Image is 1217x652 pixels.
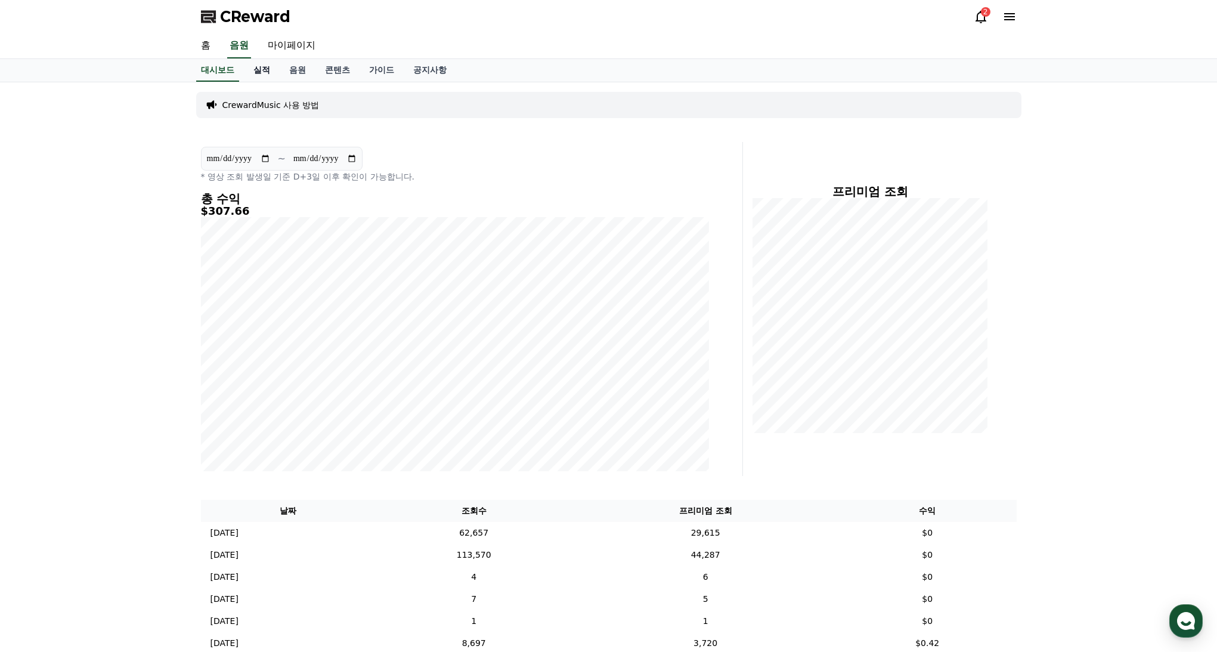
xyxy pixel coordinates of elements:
a: 대시보드 [196,59,239,82]
h5: $307.66 [201,205,709,217]
td: 62,657 [375,522,572,544]
td: $0 [838,566,1017,588]
div: 추가로, 사용하시는 콘텐츠가 저작권이 강한 스포츠 영상이다 보니 유튜브에서 예민하게 보는 콘텐츠 중 하나입니다. [35,160,202,196]
td: 29,615 [572,522,838,544]
div: 2 [981,7,990,17]
span: CReward [220,7,290,26]
p: [DATE] [210,571,239,583]
a: 콘텐츠 [315,59,360,82]
div: 감사합니다. [35,225,202,237]
td: $0 [838,544,1017,566]
a: 음원 [280,59,315,82]
td: 113,570 [375,544,572,566]
th: 수익 [838,500,1017,522]
td: $0 [838,588,1017,610]
a: CReward [201,7,290,26]
p: [DATE] [210,637,239,650]
th: 날짜 [201,500,376,522]
td: 6 [572,566,838,588]
a: 공지사항 [404,59,456,82]
div: 안녕하세요. 제가 최근 10월11일자 실적을 봤는데, 조회수 113,570회를 기록했는데 수익은 0이 나오는데, [PERSON_NAME] 일일까요? [61,285,218,333]
a: CrewardMusic 사용 방법 [222,99,320,111]
div: Creward [65,7,110,20]
td: 4 [375,566,572,588]
div: 네, 감사합니다. [35,148,202,160]
td: $0 [838,610,1017,632]
td: 7 [375,588,572,610]
h4: 프리미엄 조회 [753,185,988,198]
a: 실적 [244,59,280,82]
td: 44,287 [572,544,838,566]
div: 아, 그러네요. [76,64,218,76]
p: [DATE] [210,527,239,539]
p: [DATE] [210,593,239,605]
p: * 영상 조회 발생일 기준 D+3일 이후 확인이 가능합니다. [201,171,709,183]
th: 프리미엄 조회 [572,500,838,522]
p: [DATE] [210,549,239,561]
div: Will respond in minutes [65,20,149,29]
td: $0 [838,522,1017,544]
p: ~ [278,152,286,166]
td: 5 [572,588,838,610]
a: 음원 [227,33,251,58]
th: 조회수 [375,500,572,522]
td: 1 [572,610,838,632]
a: 가이드 [360,59,404,82]
div: 다음부터는 주의하도록 하겠습니다. [76,76,218,88]
div: 영상 활용과 각색에 각별히 주의해 주시기 바랍니다. [35,202,202,225]
td: 1 [375,610,572,632]
h4: 총 수익 [201,192,709,205]
a: 2 [974,10,988,24]
p: [DATE] [210,615,239,628]
a: 홈 [191,33,220,58]
div: 감사합니다. [76,88,218,100]
a: 마이페이지 [258,33,325,58]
